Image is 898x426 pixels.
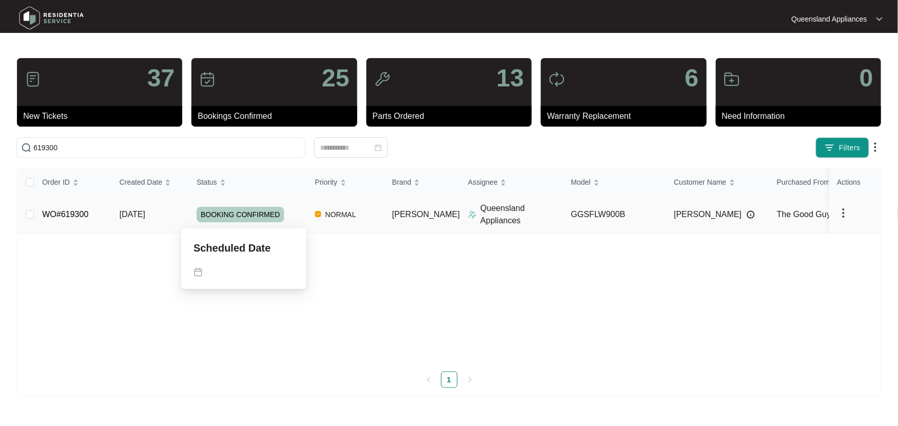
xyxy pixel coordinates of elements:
[193,268,203,277] img: map-pin
[791,14,867,24] p: Queensland Appliances
[777,210,835,219] span: The Good Guys
[198,110,357,122] p: Bookings Confirmed
[876,16,883,22] img: dropdown arrow
[42,210,89,219] a: WO#619300
[25,71,41,87] img: icon
[193,241,271,255] p: Scheduled Date
[34,169,111,196] th: Order ID
[497,66,524,91] p: 13
[468,176,498,188] span: Assignee
[816,137,869,158] button: filter iconFilters
[460,169,563,196] th: Assignee
[42,176,70,188] span: Order ID
[21,143,31,153] img: search-icon
[426,377,432,383] span: left
[322,66,349,91] p: 25
[549,71,565,87] img: icon
[111,169,188,196] th: Created Date
[119,176,162,188] span: Created Date
[307,169,384,196] th: Priority
[315,211,321,217] img: Vercel Logo
[199,71,216,87] img: icon
[547,110,706,122] p: Warranty Replacement
[442,372,457,387] a: 1
[441,371,457,388] li: 1
[188,169,307,196] th: Status
[321,208,360,221] span: NORMAL
[563,169,666,196] th: Model
[15,3,87,33] img: residentia service logo
[384,169,460,196] th: Brand
[837,207,850,219] img: dropdown arrow
[747,210,755,219] img: Info icon
[373,110,532,122] p: Parts Ordered
[839,143,860,153] span: Filters
[374,71,391,87] img: icon
[467,377,473,383] span: right
[119,210,145,219] span: [DATE]
[468,210,477,219] img: Assigner Icon
[462,371,478,388] button: right
[769,169,872,196] th: Purchased From
[481,202,563,227] p: Queensland Appliances
[392,176,411,188] span: Brand
[674,208,742,221] span: [PERSON_NAME]
[666,169,769,196] th: Customer Name
[674,176,727,188] span: Customer Name
[147,66,174,91] p: 37
[563,196,666,234] td: GGSFLW900B
[722,110,881,122] p: Need Information
[23,110,182,122] p: New Tickets
[869,141,882,153] img: dropdown arrow
[724,71,740,87] img: icon
[315,176,338,188] span: Priority
[197,176,217,188] span: Status
[392,210,460,219] span: [PERSON_NAME]
[777,176,830,188] span: Purchased From
[571,176,591,188] span: Model
[420,371,437,388] li: Previous Page
[824,143,835,153] img: filter icon
[197,207,284,222] span: BOOKING CONFIRMED
[859,66,873,91] p: 0
[33,142,301,153] input: Search by Order Id, Assignee Name, Customer Name, Brand and Model
[420,371,437,388] button: left
[829,169,881,196] th: Actions
[462,371,478,388] li: Next Page
[685,66,699,91] p: 6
